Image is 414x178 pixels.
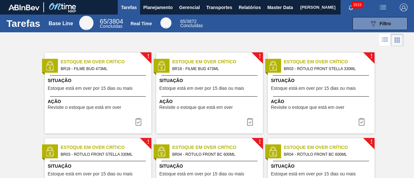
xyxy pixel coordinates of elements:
[49,21,73,26] div: Base Line
[354,115,369,128] button: icon-task complete
[131,115,146,128] button: icon-task complete
[135,118,142,126] img: icon-task complete
[45,61,55,71] img: status
[206,4,232,11] span: Transportes
[271,77,373,84] span: Situação
[48,163,150,170] span: Situação
[159,77,261,84] span: Situação
[271,105,344,110] span: Revisite o estoque que está em over
[157,147,166,156] img: status
[180,19,185,24] span: 65
[48,77,150,84] span: Situação
[284,151,369,158] span: BR04 - RÓTULO FRONT BC 600ML
[267,4,293,11] span: Master Data
[242,115,258,128] button: icon-task complete
[131,115,146,128] div: Completar tarefa: 30219409
[159,86,244,91] span: Estoque está em over por 15 dias ou mais
[354,115,369,128] div: Completar tarefa: 30219410
[180,19,203,28] div: Real Time
[379,34,391,46] div: Visão em Lista
[100,24,123,29] span: Concluídas
[352,1,363,8] span: 3915
[159,172,244,176] span: Estoque está em over por 15 dias ou mais
[61,151,146,158] span: BR03 - RÓTULO FRONT STELLA 330ML
[79,16,93,30] div: Base Line
[172,58,263,65] span: Estoque em Over Crítico
[370,54,372,59] span: !
[353,17,408,30] button: Filtro
[284,144,375,151] span: Estoque em Over Crítico
[157,61,166,71] img: status
[61,58,151,65] span: Estoque em Over Crítico
[172,65,258,72] span: BR18 - FILME BUD 473ML
[143,4,173,11] span: Planejamento
[341,3,361,12] button: Notificações
[259,54,261,59] span: !
[358,118,365,126] img: icon-task complete
[268,61,278,71] img: status
[100,19,123,28] div: Base Line
[159,163,261,170] span: Situação
[284,58,375,65] span: Estoque em Over Crítico
[380,21,391,26] span: Filtro
[48,86,133,91] span: Estoque está em over por 15 dias ou mais
[172,151,258,158] span: BR04 - RÓTULO FRONT BC 600ML
[8,5,39,10] img: TNhmsLtSVTkK8tSr43FrP2fwEKptu5GPRR3wAAAABJRU5ErkJggg==
[61,65,146,72] span: BR18 - FILME BUD 473ML
[6,20,40,27] h1: Tarefas
[172,144,263,151] span: Estoque em Over Crítico
[147,140,149,144] span: !
[284,65,369,72] span: BR03 - RÓTULO FRONT STELLA 330ML
[400,4,408,11] img: Logout
[61,144,151,151] span: Estoque em Over Crítico
[271,172,356,176] span: Estoque está em over por 15 dias ou mais
[159,98,261,105] span: Ação
[100,18,123,25] span: / 3804
[268,147,278,156] img: status
[48,98,150,105] span: Ação
[370,140,372,144] span: !
[239,4,261,11] span: Relatórios
[379,4,387,11] img: userActions
[271,86,356,91] span: Estoque está em over por 15 dias ou mais
[180,23,203,28] span: Concluídas
[147,54,149,59] span: !
[160,17,171,28] div: Real Time
[271,98,373,105] span: Ação
[48,172,133,176] span: Estoque está em over por 15 dias ou mais
[180,19,197,24] span: / 3872
[159,105,233,110] span: Revisite o estoque que está em over
[45,147,55,156] img: status
[48,105,121,110] span: Revisite o estoque que está em over
[121,4,137,11] span: Tarefas
[100,18,107,25] span: 65
[259,140,261,144] span: !
[391,34,403,46] div: Visão em Cards
[271,163,373,170] span: Situação
[179,4,200,11] span: Gerencial
[242,115,258,128] div: Completar tarefa: 30219409
[246,118,254,126] img: icon-task complete
[131,21,152,26] div: Real Time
